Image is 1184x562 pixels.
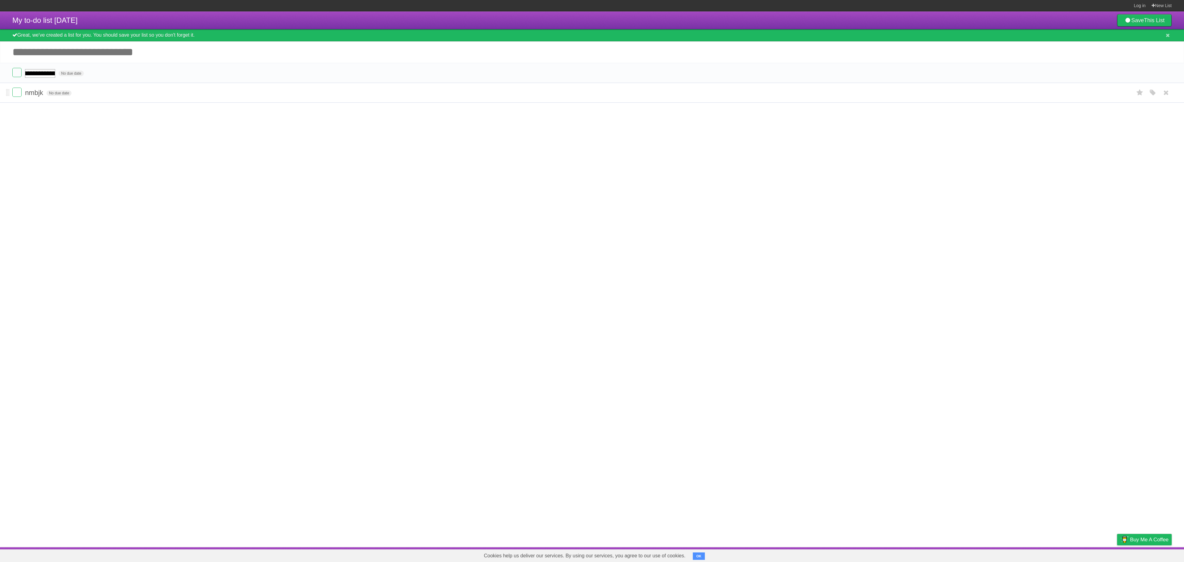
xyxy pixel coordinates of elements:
[478,550,692,562] span: Cookies help us deliver our services. By using our services, you agree to our use of cookies.
[693,552,705,560] button: OK
[1055,549,1080,560] a: Developers
[1133,549,1172,560] a: Suggest a feature
[1130,534,1169,545] span: Buy me a coffee
[1117,14,1172,27] a: SaveThis List
[1109,549,1125,560] a: Privacy
[12,68,22,77] label: Done
[25,89,45,97] span: nmbjk
[1134,88,1146,98] label: Star task
[1117,534,1172,545] a: Buy me a coffee
[1120,534,1128,545] img: Buy me a coffee
[12,16,78,24] span: My to-do list [DATE]
[1035,549,1048,560] a: About
[1088,549,1102,560] a: Terms
[12,88,22,97] label: Done
[59,71,84,76] span: No due date
[1144,17,1165,23] b: This List
[47,90,72,96] span: No due date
